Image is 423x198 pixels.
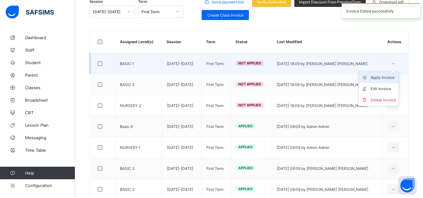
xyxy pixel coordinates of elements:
td: NURSERY 1 [115,137,162,158]
td: First Term [201,53,231,74]
span: Messaging [25,135,75,140]
span: Lesson Plan [25,123,75,128]
td: [DATE]-[DATE] [162,158,201,179]
span: Applied [238,187,253,191]
td: [DATE] 18:09 by [PERSON_NAME] [PERSON_NAME] [272,95,383,116]
td: First Term [201,137,231,158]
span: Configuration [25,183,75,188]
th: Status [231,30,272,53]
span: Staff [25,48,75,53]
td: First Term [201,95,231,116]
div: Delete Invoice [371,97,396,103]
span: Time Table [25,148,75,153]
span: Broadsheet [25,98,75,103]
span: Parent [25,73,75,78]
td: BASIC 5 [115,74,162,95]
td: NURSERY 2 [115,95,162,116]
td: First Term [201,74,231,95]
button: Open asap [398,176,417,195]
span: Create Class Invoice [206,13,244,18]
td: BASIC 3 [115,158,162,179]
td: [DATE] 09:09 by Admin Admin [272,116,383,137]
th: Session [162,30,201,53]
td: [DATE] 09:09 by [PERSON_NAME] [PERSON_NAME] [272,158,383,179]
th: Term [201,30,231,53]
div: First Term [142,9,172,14]
td: [DATE]-[DATE] [162,95,201,116]
td: [DATE] 09:09 by Admin Admin [272,137,383,158]
td: [DATE]-[DATE] [162,53,201,74]
td: BASIC 1 [115,53,162,74]
td: [DATE] 18:09 by [PERSON_NAME] [PERSON_NAME] [272,53,383,74]
span: Classes [25,85,75,90]
th: Assigned Level(s) [115,30,162,53]
td: First Term [201,116,231,137]
span: Applied [238,145,253,149]
th: Actions [383,30,408,53]
th: Last Modified [272,30,383,53]
span: Not Applied [238,82,261,86]
span: Not Applied [238,103,261,107]
span: Applied [238,166,253,170]
td: [DATE]-[DATE] [162,74,201,95]
td: First Term [201,158,231,179]
span: Help [25,170,75,175]
span: Not Applied [238,61,261,65]
div: [DATE]-[DATE] [93,9,123,14]
span: Dashboard [25,35,75,40]
img: safsims [6,6,54,19]
td: [DATE] 18:09 by [PERSON_NAME] [PERSON_NAME] [272,74,383,95]
span: Applied [238,124,253,128]
span: CBT [25,110,75,115]
td: [DATE]-[DATE] [162,116,201,137]
td: [DATE]-[DATE] [162,137,201,158]
div: Edit Invoice [371,86,396,92]
div: Apply Invoice [371,74,396,81]
div: Invoice Edited successfully [342,3,420,18]
td: Basic 6 [115,116,162,137]
span: Student [25,60,75,65]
